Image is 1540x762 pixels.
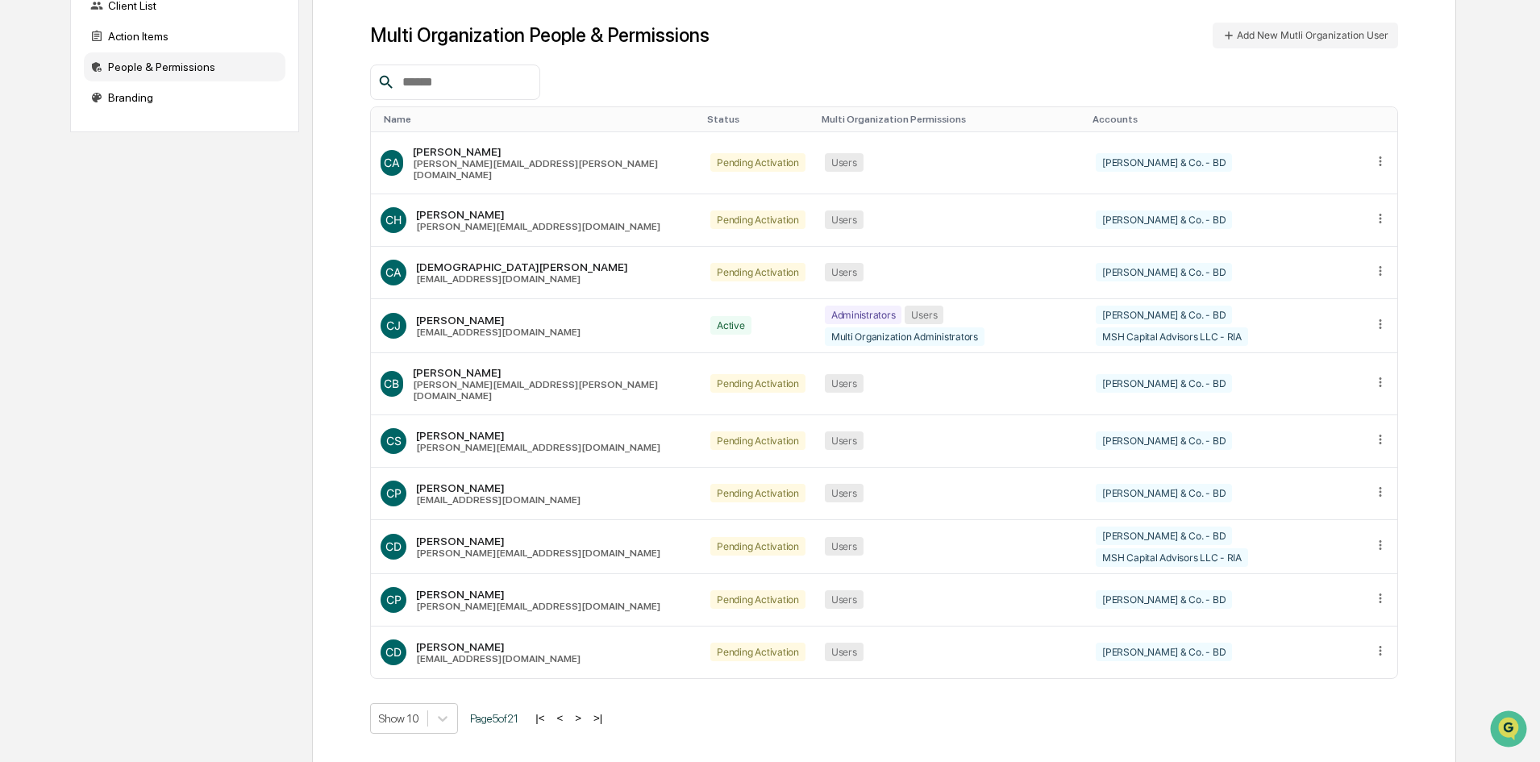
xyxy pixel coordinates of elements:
[1096,327,1248,346] div: MSH Capital Advisors LLC - RIA
[416,429,660,442] div: [PERSON_NAME]
[1096,548,1248,567] div: MSH Capital Advisors LLC - RIA
[531,711,549,725] button: |<
[416,327,581,338] div: [EMAIL_ADDRESS][DOMAIN_NAME]
[825,327,984,346] div: Multi Organization Administrators
[825,484,864,502] div: Users
[1096,527,1232,545] div: [PERSON_NAME] & Co. - BD
[416,314,581,327] div: [PERSON_NAME]
[413,366,691,379] div: [PERSON_NAME]
[825,590,864,609] div: Users
[1093,114,1357,125] div: Toggle SortBy
[825,643,864,661] div: Users
[416,653,581,664] div: [EMAIL_ADDRESS][DOMAIN_NAME]
[710,643,805,661] div: Pending Activation
[416,601,660,612] div: [PERSON_NAME][EMAIL_ADDRESS][DOMAIN_NAME]
[710,590,805,609] div: Pending Activation
[385,265,402,279] span: CA
[416,640,581,653] div: [PERSON_NAME]
[413,145,691,158] div: [PERSON_NAME]
[1096,590,1232,609] div: [PERSON_NAME] & Co. - BD
[589,711,607,725] button: >|
[1213,23,1398,48] button: Add New Mutli Organization User
[55,123,264,139] div: Start new chat
[384,377,399,390] span: CB
[825,306,902,324] div: Administrators
[16,34,293,60] p: How can we help?
[385,539,402,553] span: CD
[825,210,864,229] div: Users
[416,260,628,273] div: [DEMOGRAPHIC_DATA][PERSON_NAME]
[385,213,402,227] span: CH
[84,83,285,112] div: Branding
[117,205,130,218] div: 🗄️
[114,273,195,285] a: Powered byPylon
[416,494,581,506] div: [EMAIL_ADDRESS][DOMAIN_NAME]
[1096,263,1232,281] div: [PERSON_NAME] & Co. - BD
[384,114,694,125] div: Toggle SortBy
[10,197,110,226] a: 🖐️Preclearance
[55,139,204,152] div: We're available if you need us!
[370,23,710,47] h1: Multi Organization People & Permissions
[386,319,401,332] span: CJ
[905,306,943,324] div: Users
[1096,431,1232,450] div: [PERSON_NAME] & Co. - BD
[16,123,45,152] img: 1746055101610-c473b297-6a78-478c-a979-82029cc54cd1
[822,114,1080,125] div: Toggle SortBy
[386,434,402,448] span: CS
[16,205,29,218] div: 🖐️
[1096,374,1232,393] div: [PERSON_NAME] & Co. - BD
[385,645,402,659] span: CD
[710,153,805,172] div: Pending Activation
[416,442,660,453] div: [PERSON_NAME][EMAIL_ADDRESS][DOMAIN_NAME]
[16,235,29,248] div: 🔎
[10,227,108,256] a: 🔎Data Lookup
[710,263,805,281] div: Pending Activation
[825,153,864,172] div: Users
[386,593,402,606] span: CP
[416,221,660,232] div: [PERSON_NAME][EMAIL_ADDRESS][DOMAIN_NAME]
[386,486,402,500] span: CP
[825,537,864,556] div: Users
[1096,153,1232,172] div: [PERSON_NAME] & Co. - BD
[710,374,805,393] div: Pending Activation
[707,114,809,125] div: Toggle SortBy
[416,273,628,285] div: [EMAIL_ADDRESS][DOMAIN_NAME]
[551,711,568,725] button: <
[384,156,400,169] span: CA
[413,379,691,402] div: [PERSON_NAME][EMAIL_ADDRESS][PERSON_NAME][DOMAIN_NAME]
[416,481,581,494] div: [PERSON_NAME]
[1096,643,1232,661] div: [PERSON_NAME] & Co. - BD
[133,203,200,219] span: Attestations
[416,588,660,601] div: [PERSON_NAME]
[710,484,805,502] div: Pending Activation
[1488,709,1532,752] iframe: Open customer support
[710,537,805,556] div: Pending Activation
[825,263,864,281] div: Users
[84,52,285,81] div: People & Permissions
[710,210,805,229] div: Pending Activation
[1096,306,1232,324] div: [PERSON_NAME] & Co. - BD
[416,208,660,221] div: [PERSON_NAME]
[825,374,864,393] div: Users
[84,22,285,51] div: Action Items
[1096,484,1232,502] div: [PERSON_NAME] & Co. - BD
[416,548,660,559] div: [PERSON_NAME][EMAIL_ADDRESS][DOMAIN_NAME]
[1096,210,1232,229] div: [PERSON_NAME] & Co. - BD
[470,712,518,725] span: Page 5 of 21
[1376,114,1392,125] div: Toggle SortBy
[32,203,104,219] span: Preclearance
[710,316,751,335] div: Active
[570,711,586,725] button: >
[32,234,102,250] span: Data Lookup
[416,535,660,548] div: [PERSON_NAME]
[825,431,864,450] div: Users
[413,158,691,181] div: [PERSON_NAME][EMAIL_ADDRESS][PERSON_NAME][DOMAIN_NAME]
[274,128,293,148] button: Start new chat
[710,431,805,450] div: Pending Activation
[160,273,195,285] span: Pylon
[110,197,206,226] a: 🗄️Attestations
